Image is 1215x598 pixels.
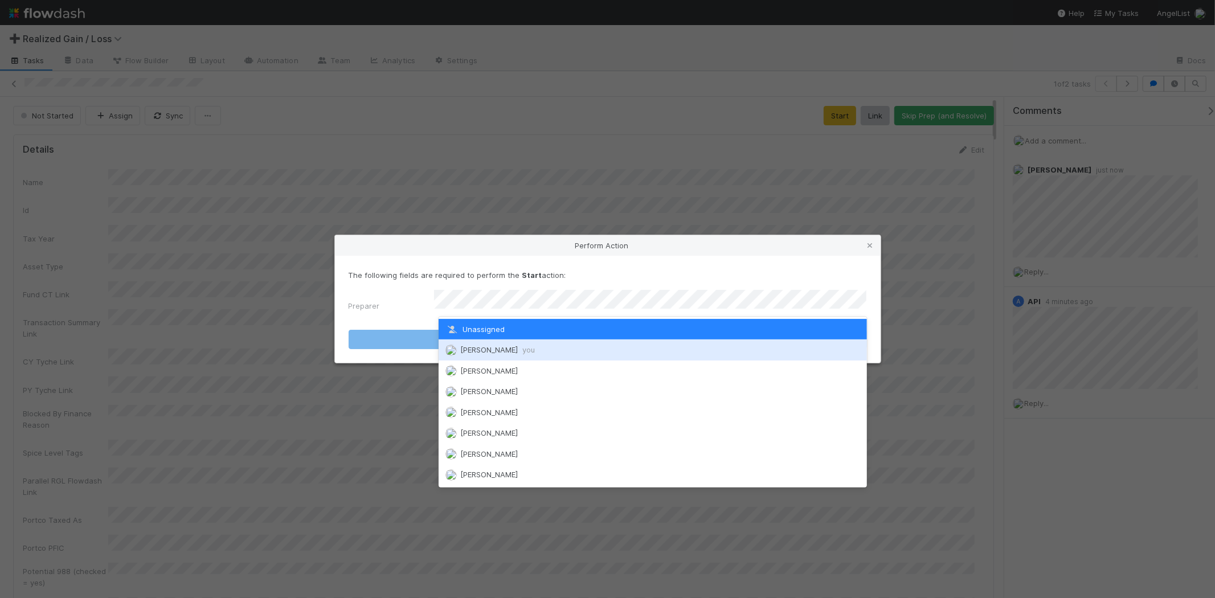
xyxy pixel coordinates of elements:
img: avatar_55a2f090-1307-4765-93b4-f04da16234ba.png [445,365,457,376]
img: avatar_a30eae2f-1634-400a-9e21-710cfd6f71f0.png [445,407,457,418]
span: [PERSON_NAME] [460,449,518,458]
span: [PERSON_NAME] [460,345,535,354]
img: avatar_df83acd9-d480-4d6e-a150-67f005a3ea0d.png [445,386,457,398]
strong: Start [522,271,542,280]
img: avatar_00bac1b4-31d4-408a-a3b3-edb667efc506.png [445,469,457,481]
p: The following fields are required to perform the action: [349,269,867,281]
img: avatar_45ea4894-10ca-450f-982d-dabe3bd75b0b.png [445,428,457,439]
button: Start [349,330,867,349]
label: Preparer [349,300,380,312]
span: Unassigned [445,325,505,334]
img: avatar_04ed6c9e-3b93-401c-8c3a-8fad1b1fc72c.png [445,448,457,460]
img: avatar_66854b90-094e-431f-b713-6ac88429a2b8.png [445,345,457,356]
span: [PERSON_NAME] [460,470,518,479]
span: [PERSON_NAME] [460,366,518,375]
span: [PERSON_NAME] [460,387,518,396]
span: you [522,345,535,354]
span: [PERSON_NAME] [460,408,518,417]
span: [PERSON_NAME] [460,428,518,437]
div: Perform Action [335,235,881,256]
